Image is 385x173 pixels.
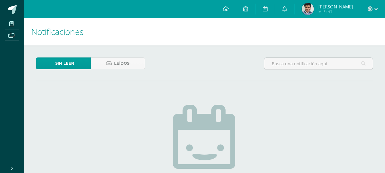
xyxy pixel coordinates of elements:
a: Sin leer [36,57,91,69]
img: 6fb64b74ec16dce890e35dc6775cabd8.png [302,3,314,15]
span: Sin leer [55,58,74,69]
input: Busca una notificación aquí [264,58,373,70]
span: Mi Perfil [318,9,353,14]
span: Leídos [114,58,129,69]
a: Leídos [91,57,145,69]
span: [PERSON_NAME] [318,4,353,10]
span: Notificaciones [31,26,83,37]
